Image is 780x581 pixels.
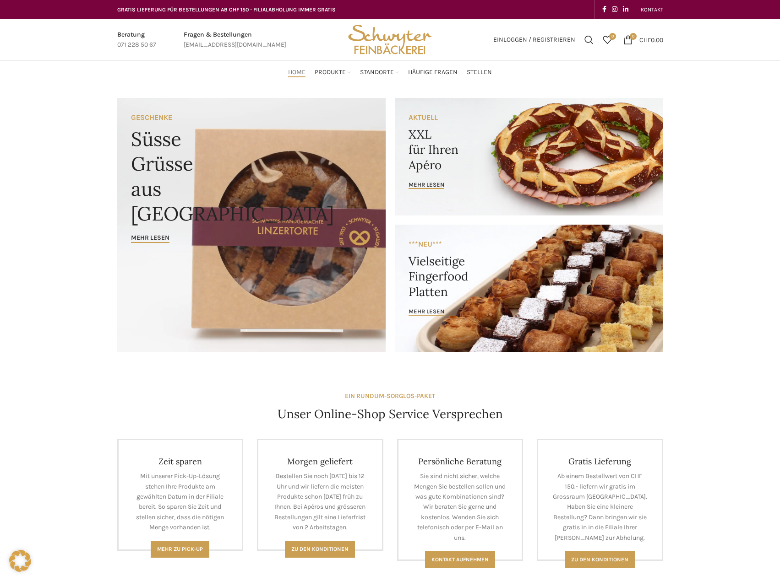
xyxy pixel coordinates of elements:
[285,541,355,558] a: Zu den Konditionen
[609,3,620,16] a: Instagram social link
[431,556,489,563] span: Kontakt aufnehmen
[345,19,435,60] img: Bäckerei Schwyter
[113,63,668,81] div: Main navigation
[565,551,635,568] a: Zu den konditionen
[117,6,336,13] span: GRATIS LIEFERUNG FÜR BESTELLUNGEN AB CHF 150 - FILIALABHOLUNG IMMER GRATIS
[117,30,156,50] a: Infobox link
[552,456,648,467] h4: Gratis Lieferung
[630,33,637,40] span: 0
[467,63,492,81] a: Stellen
[278,406,503,422] h4: Unser Online-Shop Service Versprechen
[360,63,399,81] a: Standorte
[571,556,628,563] span: Zu den konditionen
[184,30,286,50] a: Infobox link
[598,31,616,49] div: Meine Wunschliste
[493,37,575,43] span: Einloggen / Registrieren
[395,225,663,352] a: Banner link
[345,392,435,400] strong: EIN RUNDUM-SORGLOS-PAKET
[315,63,351,81] a: Produkte
[641,0,663,19] a: KONTAKT
[272,471,368,533] p: Bestellen Sie noch [DATE] bis 12 Uhr und wir liefern die meisten Produkte schon [DATE] früh zu Ih...
[345,35,435,43] a: Site logo
[620,3,631,16] a: Linkedin social link
[408,68,458,77] span: Häufige Fragen
[412,456,508,467] h4: Persönliche Beratung
[412,471,508,543] p: Sie sind nicht sicher, welche Mengen Sie bestellen sollen und was gute Kombinationen sind? Wir be...
[408,63,458,81] a: Häufige Fragen
[151,541,209,558] a: Mehr zu Pick-Up
[425,551,495,568] a: Kontakt aufnehmen
[157,546,203,552] span: Mehr zu Pick-Up
[609,33,616,40] span: 0
[395,98,663,215] a: Banner link
[639,36,663,43] bdi: 0.00
[315,68,346,77] span: Produkte
[132,471,229,533] p: Mit unserer Pick-Up-Lösung stehen Ihre Produkte am gewählten Datum in der Filiale bereit. So spar...
[288,63,305,81] a: Home
[467,68,492,77] span: Stellen
[639,36,651,43] span: CHF
[291,546,349,552] span: Zu den Konditionen
[552,471,648,543] p: Ab einem Bestellwert von CHF 150.- liefern wir gratis im Grossraum [GEOGRAPHIC_DATA]. Haben Sie e...
[619,31,668,49] a: 0 CHF0.00
[598,31,616,49] a: 0
[641,6,663,13] span: KONTAKT
[580,31,598,49] a: Suchen
[288,68,305,77] span: Home
[489,31,580,49] a: Einloggen / Registrieren
[360,68,394,77] span: Standorte
[636,0,668,19] div: Secondary navigation
[600,3,609,16] a: Facebook social link
[132,456,229,467] h4: Zeit sparen
[272,456,368,467] h4: Morgen geliefert
[117,98,386,352] a: Banner link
